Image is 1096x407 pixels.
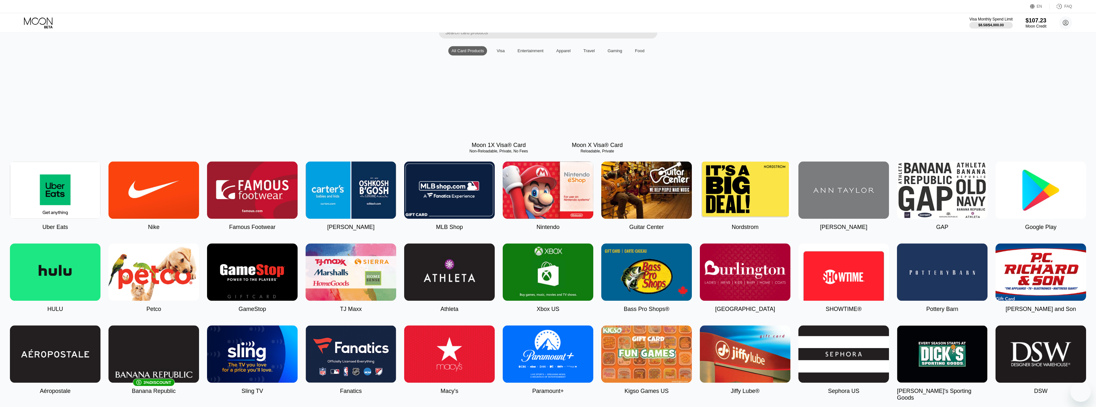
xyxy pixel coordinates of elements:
div: Reloadable, Private [552,149,643,153]
div: Entertainment [514,46,547,55]
div: Athleta [440,306,458,313]
div: [PERSON_NAME] [820,224,867,231]
div: Nordstrom [732,224,758,231]
div: Bass Pro Shops® [624,306,669,313]
div: Xbox US [537,306,559,313]
div: Kigso Games US [624,388,668,395]
div: Visa [493,46,508,55]
div: Food [632,46,648,55]
div: Aéropostale [40,388,70,395]
div: All Card Products [452,48,484,53]
div: TJ Maxx [340,306,362,313]
div: FAQ [1064,4,1072,9]
div: Gaming [604,46,626,55]
div: EN [1030,3,1050,10]
div: Petco [146,306,161,313]
div: Visa Monthly Spend Limit [969,17,1012,21]
div: Google Play [1025,224,1056,231]
div: Guitar Center [629,224,664,231]
div: Jiffy Lube® [731,388,760,395]
div: Pottery Barn [926,306,958,313]
div: Sephora US [828,388,859,395]
div: Entertainment [517,48,543,53]
div: Food [635,48,644,53]
div: Visa [497,48,505,53]
div: $8.58 / $4,000.00 [978,23,1004,27]
div: Uber Eats [42,224,68,231]
div: [PERSON_NAME] [327,224,374,231]
div: Macy's [441,388,458,395]
div: Sling TV [242,388,263,395]
div: Travel [583,48,595,53]
div: [GEOGRAPHIC_DATA] [715,306,775,313]
div: GAP [936,224,948,231]
div: Gaming [608,48,622,53]
div: [PERSON_NAME]'s Sporting Goods [897,388,988,401]
div: Nike [148,224,159,231]
div: Apparel [556,48,571,53]
div: MLB Shop [436,224,463,231]
div: Non-Reloadable, Private, No Fees [453,149,544,153]
div: [PERSON_NAME] and Son [1005,306,1076,313]
div: Moon 1X Visa® Card [472,142,526,149]
div: Apparel [553,46,574,55]
div: HULU [47,306,63,313]
div: Visa Monthly Spend Limit$8.58/$4,000.00 [969,17,1012,28]
div: Fanatics [340,388,362,395]
div: 3 % DISCOUNT [143,380,171,385]
div: Moon Credit [1026,24,1046,28]
div: EN [1037,4,1042,9]
div: $107.23 [1026,17,1046,24]
div: Moon X Visa® Card [572,142,623,149]
div: Famous Footwear [229,224,276,231]
div: Banana Republic [132,388,176,395]
div: Paramount+ [532,388,564,395]
div: 3%DISCOUNT [108,325,199,383]
iframe: Кнопка запуска окна обмена сообщениями [1070,381,1091,402]
input: Search card products [445,27,657,38]
div: Travel [580,46,598,55]
div: $107.23Moon Credit [1026,17,1046,28]
div: FAQ [1050,3,1072,10]
div: Nintendo [536,224,559,231]
div: All Card Products [448,46,487,55]
div: SHOWTIME® [826,306,861,313]
div: DSW [1034,388,1048,395]
div: GameStop [238,306,266,313]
